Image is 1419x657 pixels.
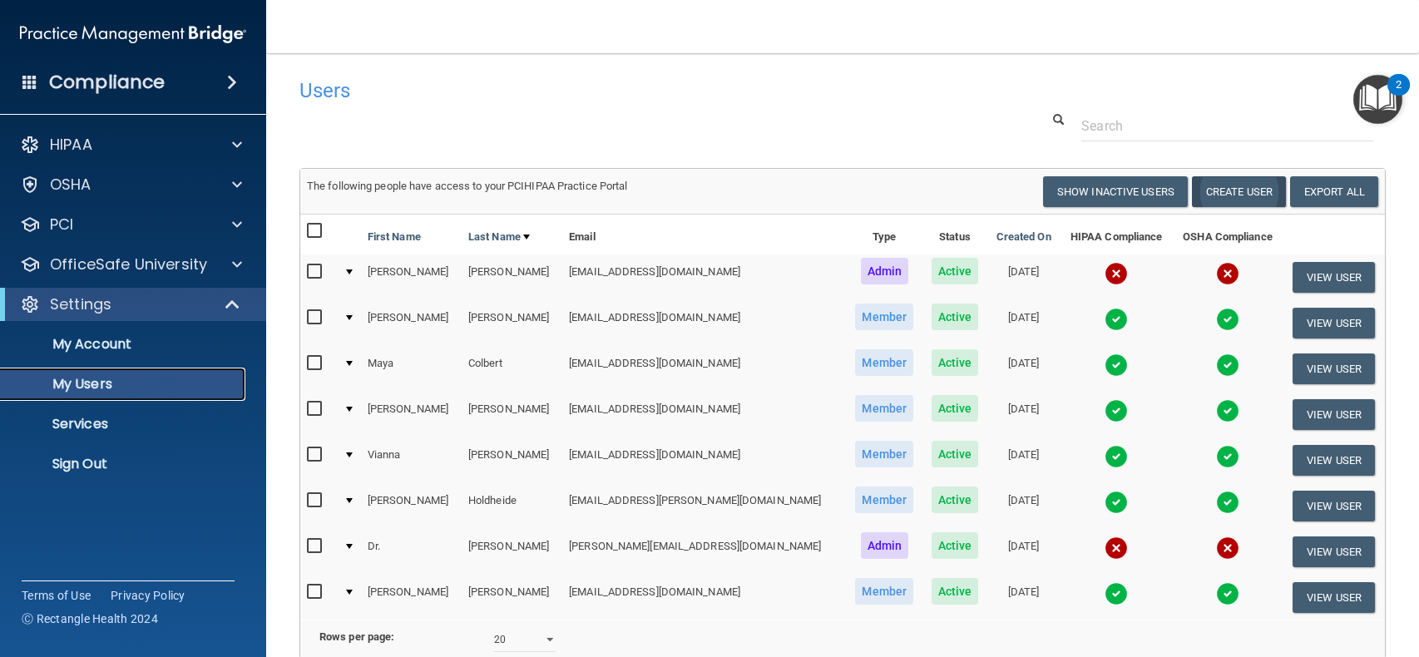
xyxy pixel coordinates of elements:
p: Services [11,416,238,432]
a: PCI [20,215,242,235]
a: Last Name [468,227,530,247]
img: tick.e7d51cea.svg [1216,308,1239,331]
img: tick.e7d51cea.svg [1105,582,1128,605]
img: tick.e7d51cea.svg [1105,399,1128,422]
td: [PERSON_NAME] [462,392,562,437]
td: Vianna [361,437,462,483]
img: tick.e7d51cea.svg [1105,491,1128,514]
span: Admin [861,258,909,284]
img: tick.e7d51cea.svg [1216,353,1239,377]
th: Type [847,215,923,254]
span: Member [855,349,913,376]
td: [DATE] [987,300,1061,346]
span: Active [932,258,979,284]
img: cross.ca9f0e7f.svg [1105,536,1128,560]
td: [PERSON_NAME][EMAIL_ADDRESS][DOMAIN_NAME] [562,529,846,575]
p: Settings [50,294,111,314]
a: Export All [1290,176,1378,207]
td: [EMAIL_ADDRESS][DOMAIN_NAME] [562,575,846,620]
button: View User [1293,399,1375,430]
iframe: Drift Widget Chat Controller [1131,539,1399,605]
td: [DATE] [987,437,1061,483]
span: Active [932,441,979,467]
button: Show Inactive Users [1043,176,1188,207]
p: PCI [50,215,73,235]
a: Created On [996,227,1051,247]
td: [EMAIL_ADDRESS][DOMAIN_NAME] [562,346,846,392]
p: My Account [11,336,238,353]
td: [EMAIL_ADDRESS][DOMAIN_NAME] [562,254,846,300]
td: [PERSON_NAME] [462,437,562,483]
th: HIPAA Compliance [1060,215,1172,254]
button: View User [1293,491,1375,521]
td: [PERSON_NAME] [361,483,462,529]
span: Member [855,487,913,513]
td: [DATE] [987,392,1061,437]
span: Active [932,487,979,513]
th: Email [562,215,846,254]
span: Active [932,349,979,376]
span: Member [855,578,913,605]
span: The following people have access to your PCIHIPAA Practice Portal [307,180,628,192]
img: tick.e7d51cea.svg [1105,308,1128,331]
td: [PERSON_NAME] [361,254,462,300]
img: cross.ca9f0e7f.svg [1105,262,1128,285]
td: [DATE] [987,346,1061,392]
span: Active [932,532,979,559]
span: Active [932,578,979,605]
td: Maya [361,346,462,392]
p: OSHA [50,175,91,195]
button: View User [1293,308,1375,338]
img: tick.e7d51cea.svg [1216,491,1239,514]
img: tick.e7d51cea.svg [1216,445,1239,468]
td: [PERSON_NAME] [462,300,562,346]
th: OSHA Compliance [1173,215,1283,254]
b: Rows per page: [319,630,394,643]
button: View User [1293,445,1375,476]
a: OSHA [20,175,242,195]
a: Privacy Policy [111,587,185,604]
p: Sign Out [11,456,238,472]
td: [DATE] [987,529,1061,575]
a: Terms of Use [22,587,91,604]
p: My Users [11,376,238,393]
img: cross.ca9f0e7f.svg [1216,536,1239,560]
td: [PERSON_NAME] [361,300,462,346]
img: tick.e7d51cea.svg [1216,399,1239,422]
td: [DATE] [987,575,1061,620]
td: [DATE] [987,483,1061,529]
td: [DATE] [987,254,1061,300]
a: OfficeSafe University [20,254,242,274]
img: tick.e7d51cea.svg [1105,445,1128,468]
span: Admin [861,532,909,559]
img: PMB logo [20,17,246,51]
div: 2 [1396,85,1402,106]
button: View User [1293,353,1375,384]
td: [EMAIL_ADDRESS][DOMAIN_NAME] [562,437,846,483]
button: Create User [1192,176,1286,207]
span: Member [855,395,913,422]
td: Holdheide [462,483,562,529]
button: Open Resource Center, 2 new notifications [1353,75,1402,124]
button: View User [1293,536,1375,567]
td: Colbert [462,346,562,392]
span: Ⓒ Rectangle Health 2024 [22,610,158,627]
input: Search [1081,111,1373,141]
button: View User [1293,262,1375,293]
span: Member [855,441,913,467]
td: [EMAIL_ADDRESS][DOMAIN_NAME] [562,300,846,346]
h4: Users [299,80,922,101]
td: [PERSON_NAME] [462,254,562,300]
td: [PERSON_NAME] [361,392,462,437]
a: Settings [20,294,241,314]
th: Status [922,215,987,254]
a: HIPAA [20,135,242,155]
a: First Name [368,227,421,247]
span: Member [855,304,913,330]
td: [PERSON_NAME] [462,529,562,575]
p: OfficeSafe University [50,254,207,274]
p: HIPAA [50,135,92,155]
td: [PERSON_NAME] [361,575,462,620]
span: Active [932,395,979,422]
td: [EMAIL_ADDRESS][PERSON_NAME][DOMAIN_NAME] [562,483,846,529]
